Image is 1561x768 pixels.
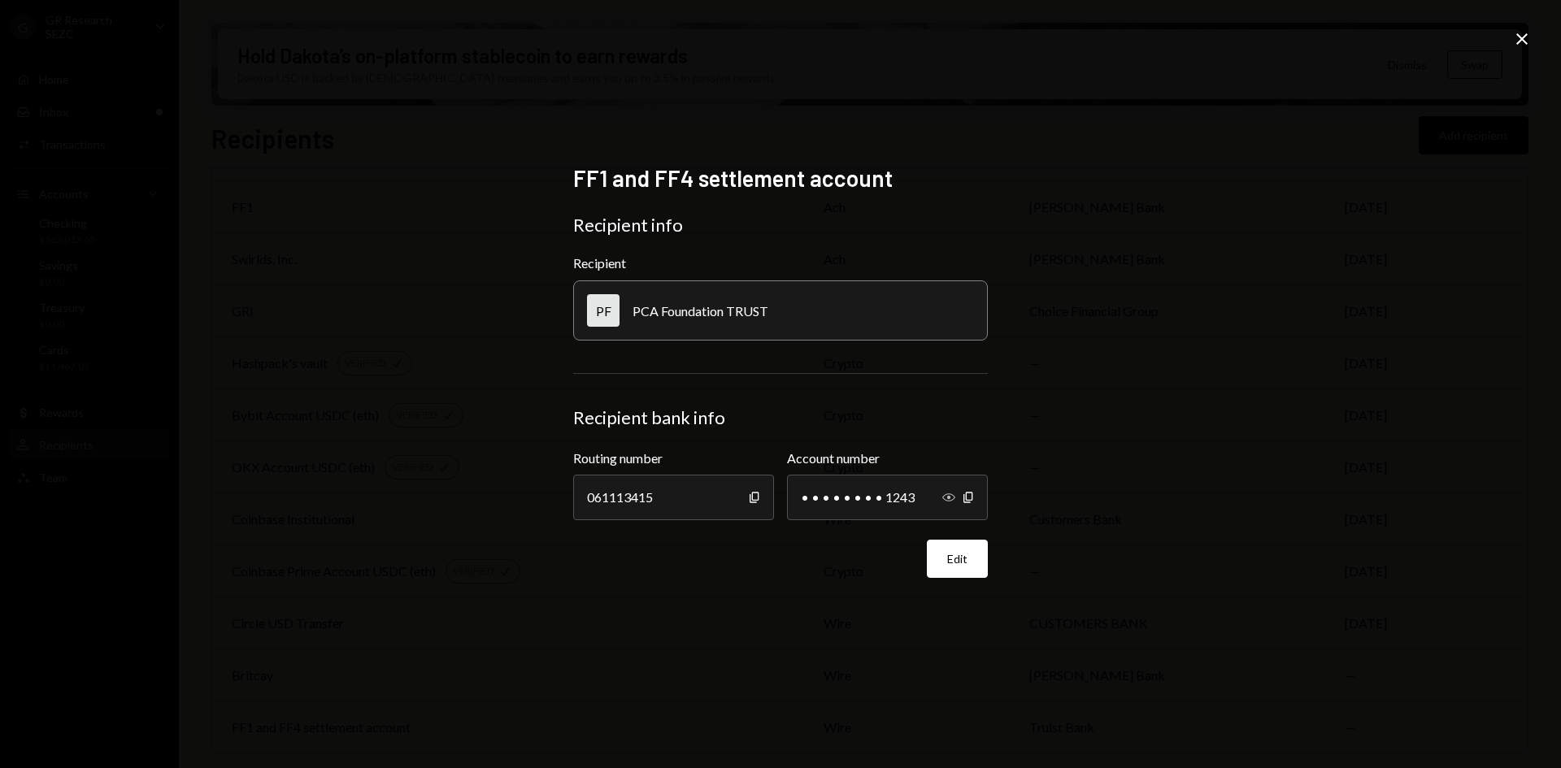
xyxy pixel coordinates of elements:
[573,255,988,271] div: Recipient
[787,475,988,520] div: • • • • • • • • 1243
[573,163,988,194] h2: FF1 and FF4 settlement account
[573,449,774,468] label: Routing number
[573,214,988,236] div: Recipient info
[573,475,774,520] div: 061113415
[633,303,768,319] div: PCA Foundation TRUST
[587,294,620,327] div: PF
[787,449,988,468] label: Account number
[573,406,988,429] div: Recipient bank info
[927,540,988,578] button: Edit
